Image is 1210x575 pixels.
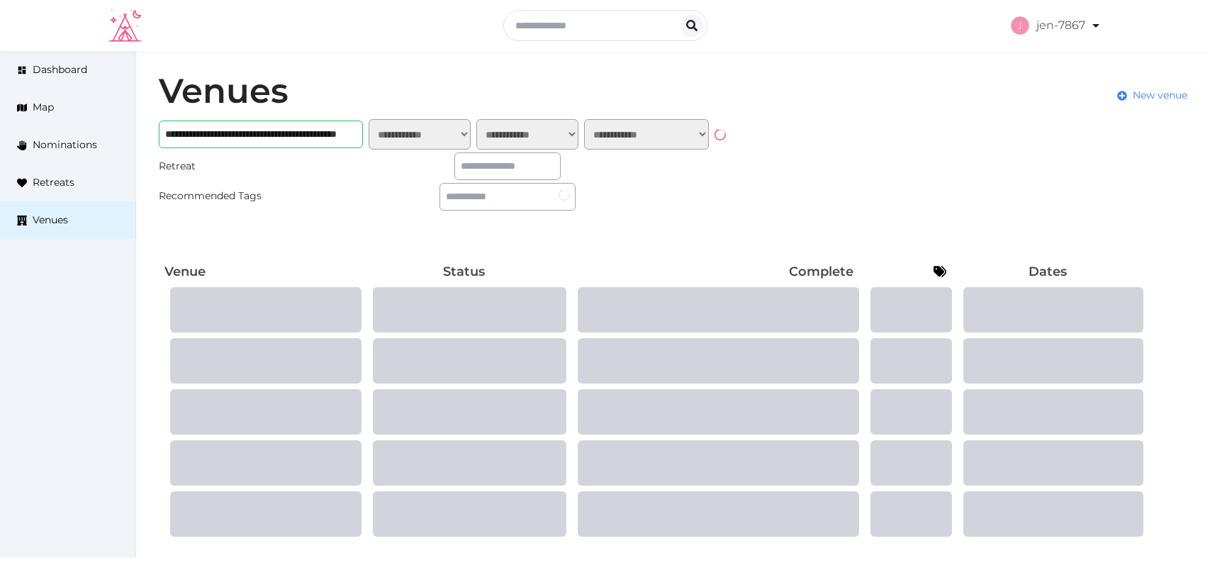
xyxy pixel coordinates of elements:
th: Dates [952,259,1143,284]
a: New venue [1117,88,1187,103]
span: Venues [33,213,68,228]
th: Complete [566,259,859,284]
span: Map [33,100,54,115]
div: Retreat [159,159,295,174]
a: jen-7867 [1011,6,1102,45]
span: Retreats [33,175,74,190]
th: Status [362,259,566,284]
th: Venue [159,259,362,284]
h1: Venues [159,74,289,108]
div: Recommended Tags [159,189,295,203]
span: Nominations [33,138,97,152]
span: New venue [1133,88,1187,103]
span: Dashboard [33,62,87,77]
